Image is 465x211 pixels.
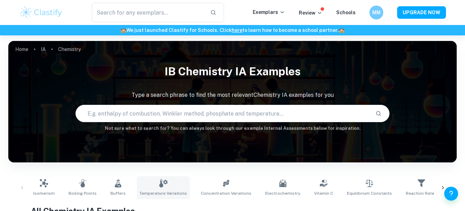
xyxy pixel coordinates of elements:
h1: IB Chemistry IA examples [8,60,457,83]
span: 🏫 [339,27,345,33]
a: IA [41,44,46,54]
button: Search [373,108,384,119]
p: Type a search phrase to find the most relevant Chemistry IA examples for you [8,91,457,99]
button: Help and Feedback [444,187,458,201]
p: Exemplars [253,8,285,16]
span: Boiling Points [69,190,97,196]
a: Home [15,44,28,54]
button: MM [369,6,383,19]
span: Temperature Variations [140,190,187,196]
h6: Not sure what to search for? You can always look through our example Internal Assessments below f... [8,125,457,132]
span: Isomerism [33,190,55,196]
span: Equilibrium Constants [347,190,392,196]
button: UPGRADE NOW [397,6,446,19]
span: 🏫 [120,27,126,33]
input: E.g. enthalpy of combustion, Winkler method, phosphate and temperature... [76,104,370,123]
span: Vitamin C [314,190,333,196]
span: Concentration Variations [201,190,251,196]
span: Reaction Rates [406,190,437,196]
h6: We just launched Clastify for Schools. Click to learn how to become a school partner. [1,26,464,34]
a: here [232,27,242,33]
p: Chemistry [58,45,81,53]
span: Buffers [110,190,126,196]
input: Search for any exemplars... [92,3,205,22]
p: Review [299,9,322,17]
img: Clastify logo [19,6,63,19]
span: Electrochemistry [265,190,300,196]
a: Schools [336,10,356,15]
h6: MM [372,9,380,16]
